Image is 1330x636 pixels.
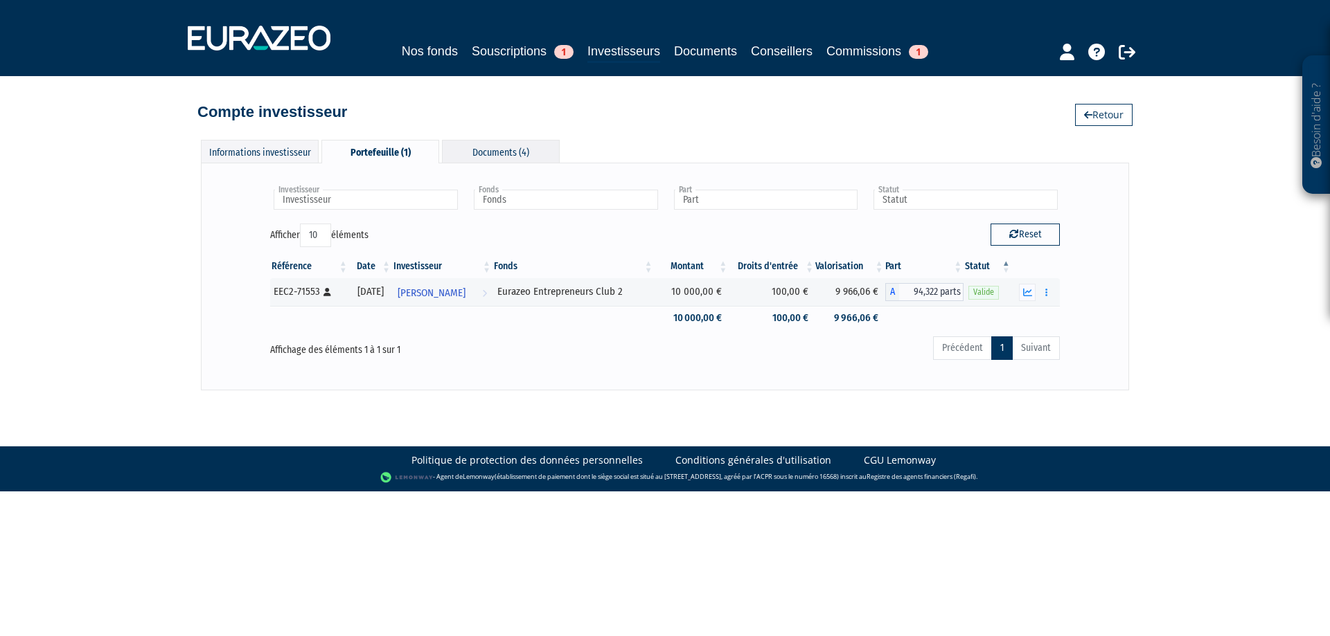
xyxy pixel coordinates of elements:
span: [PERSON_NAME] [398,280,465,306]
select: Afficheréléments [300,224,331,247]
div: EEC2-71553 [274,284,344,299]
th: Part: activer pour trier la colonne par ordre croissant [885,255,964,278]
div: A - Eurazeo Entrepreneurs Club 2 [885,283,964,301]
th: Statut : activer pour trier la colonne par ordre d&eacute;croissant [964,255,1011,278]
h4: Compte investisseur [197,104,347,120]
th: Valorisation: activer pour trier la colonne par ordre croissant [815,255,885,278]
th: Fonds: activer pour trier la colonne par ordre croissant [493,255,655,278]
th: Droits d'entrée: activer pour trier la colonne par ordre croissant [729,255,815,278]
p: Besoin d'aide ? [1309,63,1324,188]
td: 9 966,06 € [815,306,885,330]
i: [Français] Personne physique [323,288,331,296]
a: Nos fonds [402,42,458,61]
td: 10 000,00 € [655,306,729,330]
a: Documents [674,42,737,61]
span: 1 [909,45,928,59]
a: [PERSON_NAME] [392,278,493,306]
th: Date: activer pour trier la colonne par ordre croissant [349,255,392,278]
span: A [885,283,899,301]
a: Souscriptions1 [472,42,574,61]
span: 94,322 parts [899,283,964,301]
a: 1 [991,336,1013,360]
th: Investisseur: activer pour trier la colonne par ordre croissant [392,255,493,278]
span: Valide [968,286,999,299]
label: Afficher éléments [270,224,369,247]
a: Politique de protection des données personnelles [411,453,643,467]
div: Eurazeo Entrepreneurs Club 2 [497,284,650,299]
td: 10 000,00 € [655,278,729,306]
a: Registre des agents financiers (Regafi) [867,472,976,481]
span: 1 [554,45,574,59]
img: logo-lemonway.png [380,471,434,484]
th: Référence : activer pour trier la colonne par ordre croissant [270,255,349,278]
a: Retour [1075,104,1133,126]
div: Affichage des éléments 1 à 1 sur 1 [270,335,587,357]
div: Portefeuille (1) [321,140,439,163]
div: [DATE] [354,284,387,299]
img: 1732889491-logotype_eurazeo_blanc_rvb.png [188,26,330,51]
div: - Agent de (établissement de paiement dont le siège social est situé au [STREET_ADDRESS], agréé p... [14,471,1316,484]
a: Lemonway [463,472,495,481]
button: Reset [991,224,1060,246]
a: Investisseurs [587,42,660,63]
a: Conditions générales d'utilisation [675,453,831,467]
a: CGU Lemonway [864,453,936,467]
th: Montant: activer pour trier la colonne par ordre croissant [655,255,729,278]
a: Commissions1 [826,42,928,61]
div: Documents (4) [442,140,560,163]
td: 100,00 € [729,278,815,306]
td: 100,00 € [729,306,815,330]
td: 9 966,06 € [815,278,885,306]
div: Informations investisseur [201,140,319,163]
i: Voir l'investisseur [482,280,487,306]
a: Conseillers [751,42,813,61]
